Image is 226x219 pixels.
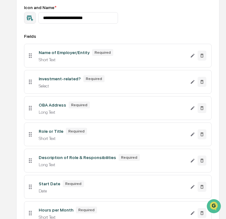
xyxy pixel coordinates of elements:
[39,207,73,212] div: Hours per Month
[4,76,43,87] a: 🖐️Preclearance
[39,50,90,55] div: Name of Employer/Entity
[63,180,84,187] div: Required
[39,102,66,107] div: OBA Address
[39,83,185,88] div: Select
[119,154,140,161] div: Required
[6,79,11,84] div: 🖐️
[52,79,77,85] span: Attestations
[44,106,76,111] a: Powered byPylon
[190,51,195,61] button: Edit Name of Employer/Entity field
[39,181,60,186] div: Start Date
[6,91,11,96] div: 🔎
[69,102,90,108] div: Required
[16,28,103,35] input: Clear
[39,57,185,62] div: Short Text
[39,129,63,134] div: Role or Title
[66,128,87,135] div: Required
[92,49,113,56] div: Required
[190,182,195,192] button: Edit Start Date field
[24,34,212,39] div: Fields
[39,155,116,160] div: Description of Role & Responsibilities
[190,77,195,87] button: Edit Investment-related? field
[21,54,79,59] div: We're available if you need us!
[21,48,102,54] div: Start new chat
[190,103,195,113] button: Edit OBA Address field
[206,198,223,215] iframe: Open customer support
[6,48,17,59] img: 1746055101610-c473b297-6a78-478c-a979-82029cc54cd1
[39,188,185,193] div: Date
[12,91,39,97] span: Data Lookup
[83,75,105,82] div: Required
[76,207,97,213] div: Required
[39,76,81,81] div: Investment-related?
[190,129,195,139] button: Edit Role or Title field
[6,13,114,23] p: How can we help?
[12,79,40,85] span: Preclearance
[45,79,50,84] div: 🗄️
[39,136,185,141] div: Short Text
[190,156,195,166] button: Edit Description of Role & Responsibilities field
[106,50,114,57] button: Start new chat
[24,5,212,10] div: Icon and Name
[39,110,185,115] div: Long Text
[4,88,42,99] a: 🔎Data Lookup
[39,162,185,167] div: Long Text
[62,106,76,111] span: Pylon
[190,208,195,218] button: Edit Hours per Month field
[43,76,80,87] a: 🗄️Attestations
